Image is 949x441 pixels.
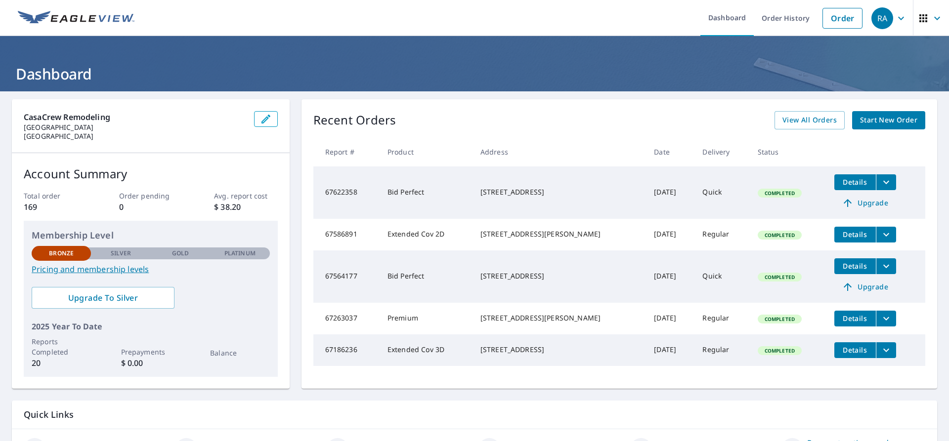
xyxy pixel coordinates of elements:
[694,334,749,366] td: Regular
[834,311,876,326] button: detailsBtn-67263037
[313,111,396,129] p: Recent Orders
[646,137,694,166] th: Date
[380,137,473,166] th: Product
[759,232,801,239] span: Completed
[840,177,870,187] span: Details
[480,271,638,281] div: [STREET_ADDRESS]
[840,281,890,293] span: Upgrade
[782,114,837,126] span: View All Orders
[852,111,925,129] a: Start New Order
[172,249,189,258] p: Gold
[313,219,380,250] td: 67586891
[24,201,87,213] p: 169
[694,137,749,166] th: Delivery
[214,191,277,201] p: Avg. report cost
[380,250,473,303] td: Bid Perfect
[840,230,870,239] span: Details
[840,345,870,355] span: Details
[313,303,380,334] td: 67263037
[750,137,826,166] th: Status
[646,166,694,219] td: [DATE]
[834,227,876,242] button: detailsBtn-67586891
[32,321,270,332] p: 2025 Year To Date
[876,258,896,274] button: filesDropdownBtn-67564177
[480,345,638,355] div: [STREET_ADDRESS]
[646,334,694,366] td: [DATE]
[473,137,646,166] th: Address
[822,8,863,29] a: Order
[24,191,87,201] p: Total order
[775,111,845,129] a: View All Orders
[840,261,870,271] span: Details
[834,195,896,211] a: Upgrade
[694,303,749,334] td: Regular
[121,347,180,357] p: Prepayments
[24,123,246,132] p: [GEOGRAPHIC_DATA]
[646,219,694,250] td: [DATE]
[32,287,174,309] a: Upgrade To Silver
[224,249,256,258] p: Platinum
[24,111,246,123] p: CasaCrew Remodeling
[24,408,925,421] p: Quick Links
[834,174,876,190] button: detailsBtn-67622358
[834,279,896,295] a: Upgrade
[12,64,937,84] h1: Dashboard
[480,187,638,197] div: [STREET_ADDRESS]
[121,357,180,369] p: $ 0.00
[694,219,749,250] td: Regular
[380,166,473,219] td: Bid Perfect
[694,250,749,303] td: Quick
[759,347,801,354] span: Completed
[32,229,270,242] p: Membership Level
[313,137,380,166] th: Report #
[313,166,380,219] td: 67622358
[313,250,380,303] td: 67564177
[759,274,801,281] span: Completed
[871,7,893,29] div: RA
[694,166,749,219] td: Quick
[480,229,638,239] div: [STREET_ADDRESS][PERSON_NAME]
[834,342,876,358] button: detailsBtn-67186236
[876,342,896,358] button: filesDropdownBtn-67186236
[119,191,182,201] p: Order pending
[380,334,473,366] td: Extended Cov 3D
[40,292,167,303] span: Upgrade To Silver
[860,114,917,126] span: Start New Order
[380,219,473,250] td: Extended Cov 2D
[214,201,277,213] p: $ 38.20
[313,334,380,366] td: 67186236
[18,11,134,26] img: EV Logo
[32,336,91,357] p: Reports Completed
[24,132,246,141] p: [GEOGRAPHIC_DATA]
[111,249,131,258] p: Silver
[480,313,638,323] div: [STREET_ADDRESS][PERSON_NAME]
[840,197,890,209] span: Upgrade
[759,190,801,197] span: Completed
[840,314,870,323] span: Details
[32,263,270,275] a: Pricing and membership levels
[210,348,269,358] p: Balance
[876,227,896,242] button: filesDropdownBtn-67586891
[380,303,473,334] td: Premium
[49,249,74,258] p: Bronze
[646,250,694,303] td: [DATE]
[834,258,876,274] button: detailsBtn-67564177
[876,311,896,326] button: filesDropdownBtn-67263037
[759,316,801,322] span: Completed
[876,174,896,190] button: filesDropdownBtn-67622358
[646,303,694,334] td: [DATE]
[24,165,278,183] p: Account Summary
[32,357,91,369] p: 20
[119,201,182,213] p: 0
